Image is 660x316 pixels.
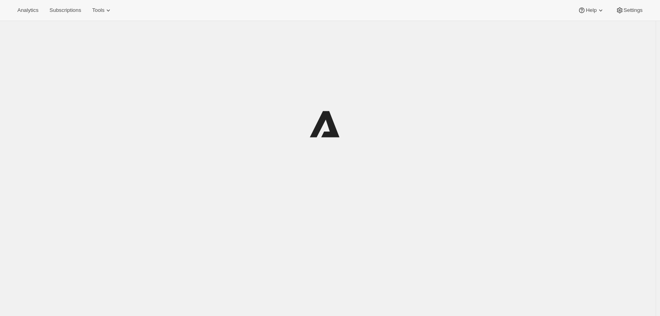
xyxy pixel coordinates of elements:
[49,7,81,13] span: Subscriptions
[624,7,643,13] span: Settings
[17,7,38,13] span: Analytics
[13,5,43,16] button: Analytics
[92,7,104,13] span: Tools
[45,5,86,16] button: Subscriptions
[87,5,117,16] button: Tools
[611,5,647,16] button: Settings
[586,7,596,13] span: Help
[573,5,609,16] button: Help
